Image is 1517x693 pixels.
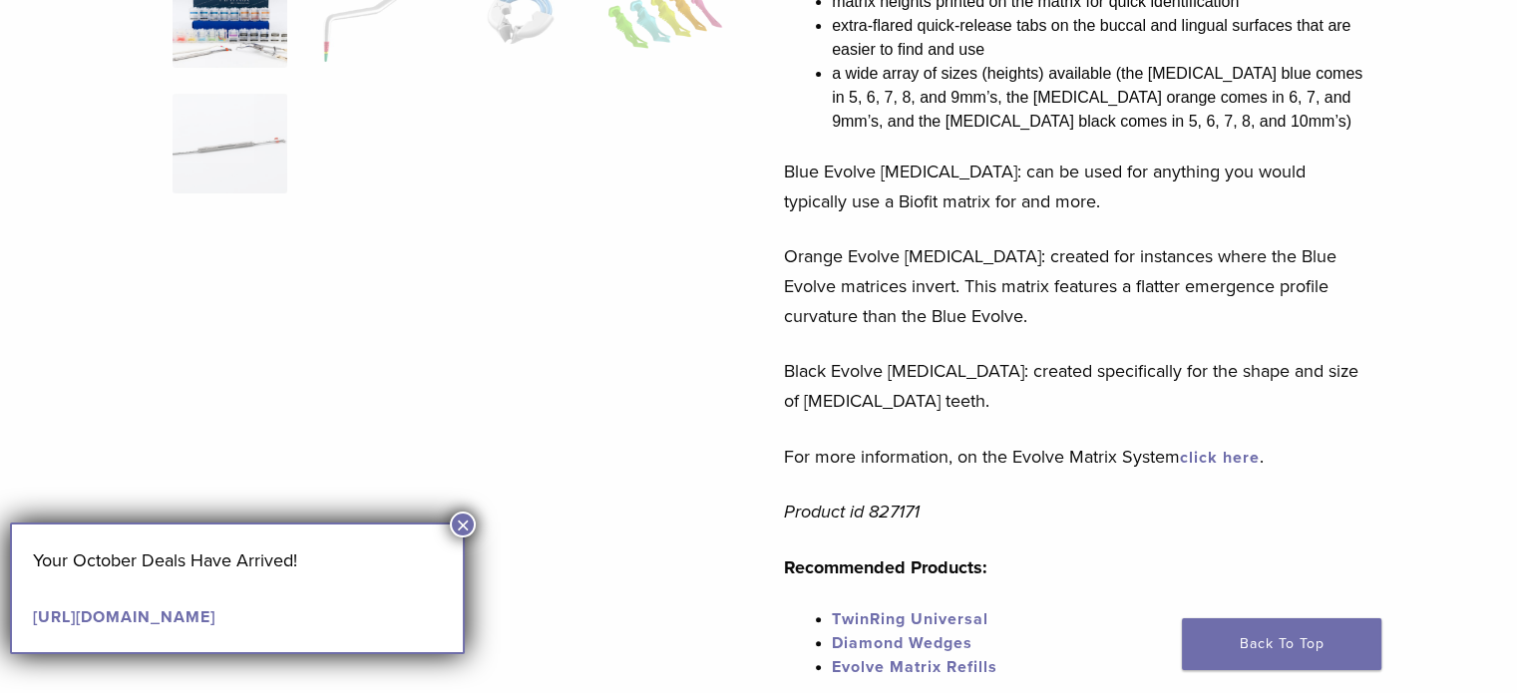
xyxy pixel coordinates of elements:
[33,545,442,575] p: Your October Deals Have Arrived!
[832,609,988,629] a: TwinRing Universal
[784,501,920,522] em: Product id 827171
[450,512,476,537] button: Close
[784,442,1370,472] p: For more information, on the Evolve Matrix System .
[784,356,1370,416] p: Black Evolve [MEDICAL_DATA]: created specifically for the shape and size of [MEDICAL_DATA] teeth.
[784,157,1370,216] p: Blue Evolve [MEDICAL_DATA]: can be used for anything you would typically use a Biofit matrix for ...
[1182,618,1381,670] a: Back To Top
[832,657,997,677] a: Evolve Matrix Refills
[832,14,1370,62] li: extra-flared quick-release tabs on the buccal and lingual surfaces that are easier to find and use
[33,607,215,627] a: [URL][DOMAIN_NAME]
[1180,448,1260,468] a: click here
[784,556,987,578] strong: Recommended Products:
[784,241,1370,331] p: Orange Evolve [MEDICAL_DATA]: created for instances where the Blue Evolve matrices invert. This m...
[832,62,1370,134] li: a wide array of sizes (heights) available (the [MEDICAL_DATA] blue comes in 5, 6, 7, 8, and 9mm’s...
[173,94,287,193] img: Evolve All-in-One Kit - Image 5
[832,633,972,653] a: Diamond Wedges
